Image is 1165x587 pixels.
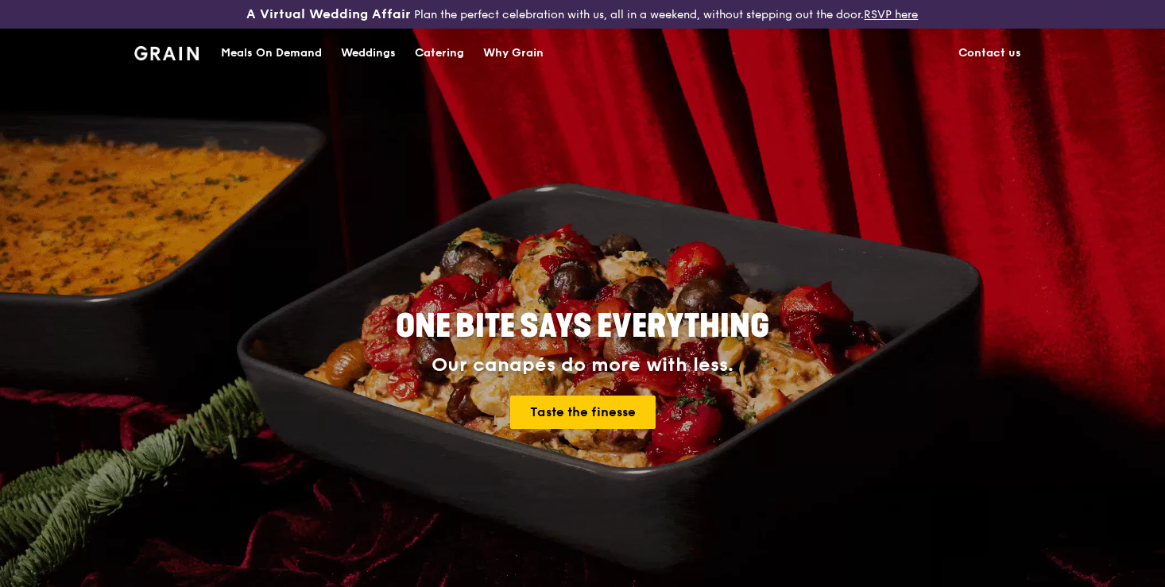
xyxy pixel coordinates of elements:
[194,6,970,22] div: Plan the perfect celebration with us, all in a weekend, without stepping out the door.
[396,307,769,346] span: ONE BITE SAYS EVERYTHING
[134,28,199,75] a: GrainGrain
[296,354,869,377] div: Our canapés do more with less.
[510,396,656,429] a: Taste the finesse
[405,29,474,77] a: Catering
[474,29,553,77] a: Why Grain
[483,29,544,77] div: Why Grain
[341,29,396,77] div: Weddings
[415,29,464,77] div: Catering
[134,46,199,60] img: Grain
[221,29,322,77] div: Meals On Demand
[949,29,1031,77] a: Contact us
[864,8,918,21] a: RSVP here
[331,29,405,77] a: Weddings
[246,6,411,22] h3: A Virtual Wedding Affair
